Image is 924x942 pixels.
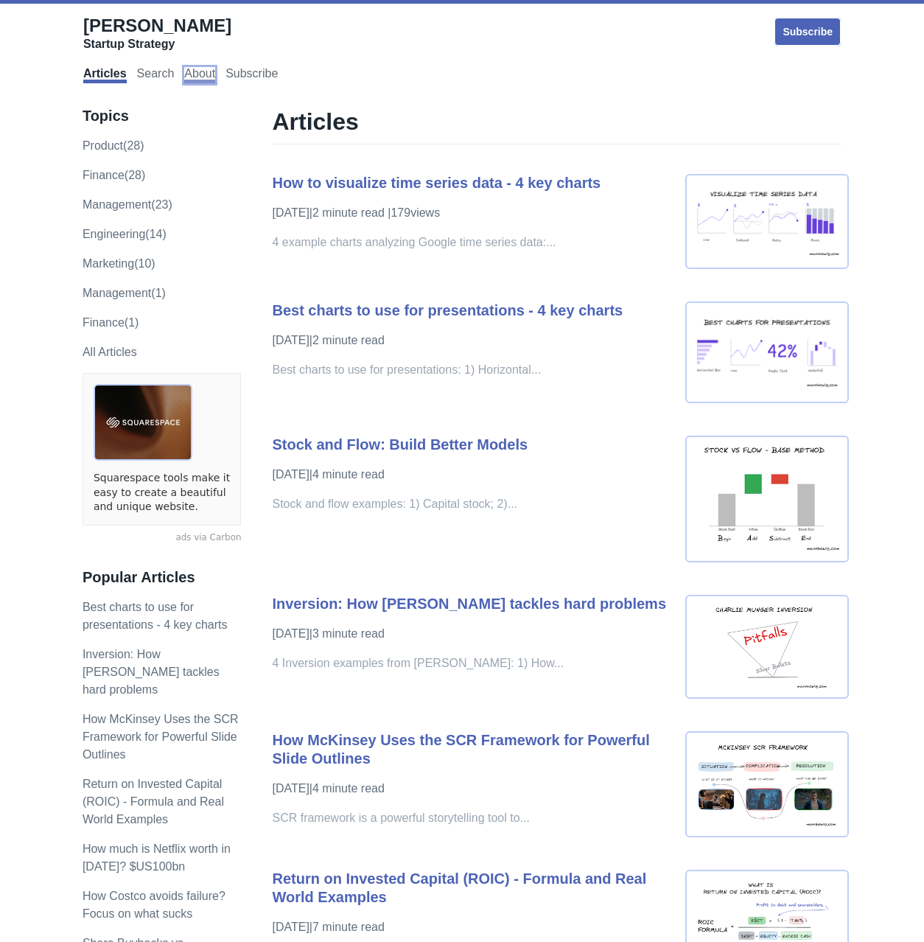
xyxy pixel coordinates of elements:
a: marketing(10) [83,257,155,270]
a: How to visualize time series data - 4 key charts [272,175,601,191]
a: Inversion: How [PERSON_NAME] tackles hard problems [272,596,666,612]
p: [DATE] | 2 minute read [272,332,671,349]
p: [DATE] | 2 minute read [272,204,671,222]
a: Best charts to use for presentations - 4 key charts [272,302,623,318]
p: 4 Inversion examples from [PERSON_NAME]: 1) How... [272,655,671,672]
div: Startup Strategy [83,37,231,52]
a: How McKinsey Uses the SCR Framework for Powerful Slide Outlines [83,713,239,761]
a: Management(1) [83,287,166,299]
a: Stock and Flow: Build Better Models [272,436,528,453]
h1: Articles [272,107,841,144]
p: 4 example charts analyzing Google time series data:... [272,234,671,251]
a: Articles [83,67,127,83]
p: Stock and flow examples: 1) Capital stock; 2)... [272,495,671,513]
a: product(28) [83,139,144,152]
a: Finance(1) [83,316,139,329]
span: [PERSON_NAME] [83,15,231,35]
img: best chart presentaion [685,301,849,403]
img: time-series [685,174,849,269]
img: ads via Carbon [94,384,192,461]
p: SCR framework is a powerful storytelling tool to... [272,809,671,827]
img: stock and flow [685,436,849,562]
a: ads via Carbon [83,531,242,545]
a: finance(28) [83,169,145,181]
a: How McKinsey Uses the SCR Framework for Powerful Slide Outlines [272,732,649,767]
h3: Topics [83,107,242,125]
p: [DATE] | 4 minute read [272,780,671,798]
a: About [184,67,215,83]
a: Subscribe [225,67,278,83]
h3: Popular Articles [83,568,242,587]
a: How much is Netflix worth in [DATE]? $US100bn [83,842,231,873]
a: Return on Invested Capital (ROIC) - Formula and Real World Examples [272,871,646,905]
img: mckinsey scr framework [685,731,849,837]
a: Return on Invested Capital (ROIC) - Formula and Real World Examples [83,778,224,826]
p: [DATE] | 7 minute read [272,918,671,936]
a: All Articles [83,346,137,358]
p: [DATE] | 3 minute read [272,625,671,643]
a: How Costco avoids failure? Focus on what sucks [83,890,225,920]
span: | 179 views [388,206,440,219]
a: engineering(14) [83,228,167,240]
a: Squarespace tools make it easy to create a beautiful and unique website. [94,471,231,514]
p: Best charts to use for presentations: 1) Horizontal... [272,361,671,379]
a: Subscribe [774,17,841,46]
a: [PERSON_NAME]Startup Strategy [83,15,231,52]
a: Search [137,67,175,83]
a: Best charts to use for presentations - 4 key charts [83,601,228,631]
a: Inversion: How [PERSON_NAME] tackles hard problems [83,648,220,696]
img: inversion [685,595,849,699]
a: management(23) [83,198,172,211]
p: [DATE] | 4 minute read [272,466,671,484]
